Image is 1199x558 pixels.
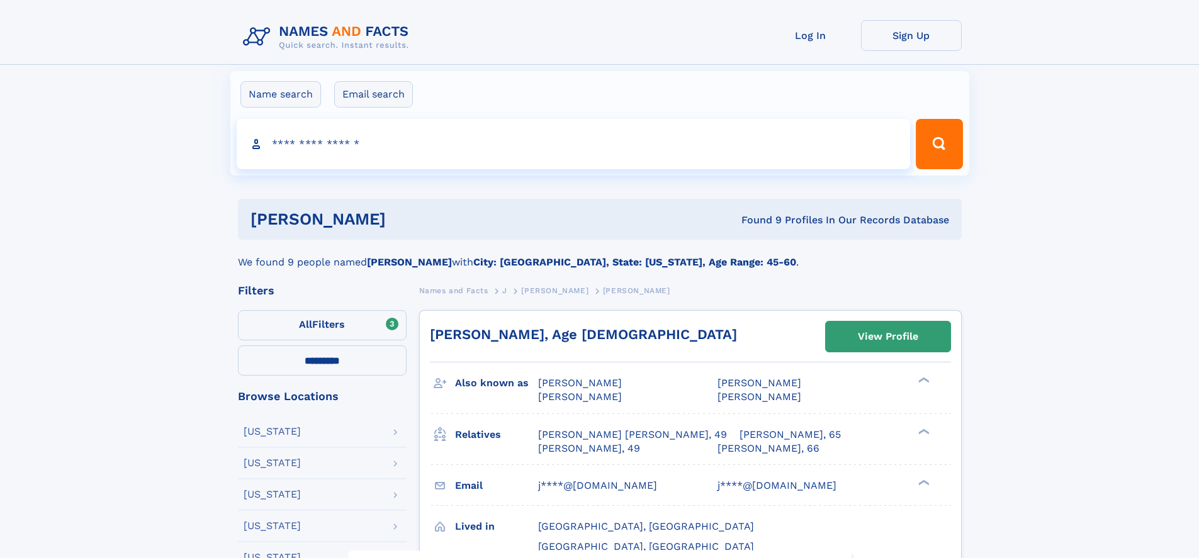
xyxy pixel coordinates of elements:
[244,427,301,437] div: [US_STATE]
[861,20,962,51] a: Sign Up
[538,540,754,552] span: [GEOGRAPHIC_DATA], [GEOGRAPHIC_DATA]
[455,475,538,496] h3: Email
[237,119,911,169] input: search input
[502,286,507,295] span: J
[563,213,949,227] div: Found 9 Profiles In Our Records Database
[538,391,622,403] span: [PERSON_NAME]
[760,20,861,51] a: Log In
[244,458,301,468] div: [US_STATE]
[603,286,670,295] span: [PERSON_NAME]
[473,256,796,268] b: City: [GEOGRAPHIC_DATA], State: [US_STATE], Age Range: 45-60
[238,391,407,402] div: Browse Locations
[240,81,321,108] label: Name search
[455,424,538,445] h3: Relatives
[502,282,507,298] a: J
[718,377,801,389] span: [PERSON_NAME]
[299,318,312,330] span: All
[538,442,640,455] a: [PERSON_NAME], 49
[430,326,737,342] a: [PERSON_NAME], Age [DEMOGRAPHIC_DATA]
[858,322,918,351] div: View Profile
[915,376,930,384] div: ❯
[718,442,819,455] a: [PERSON_NAME], 66
[538,520,754,532] span: [GEOGRAPHIC_DATA], [GEOGRAPHIC_DATA]
[915,478,930,486] div: ❯
[455,516,538,537] h3: Lived in
[238,285,407,296] div: Filters
[238,310,407,340] label: Filters
[244,489,301,499] div: [US_STATE]
[367,256,452,268] b: [PERSON_NAME]
[334,81,413,108] label: Email search
[740,428,841,442] a: [PERSON_NAME], 65
[826,321,950,352] a: View Profile
[419,282,488,298] a: Names and Facts
[455,372,538,394] h3: Also known as
[238,240,962,270] div: We found 9 people named with .
[521,282,588,298] a: [PERSON_NAME]
[244,521,301,531] div: [US_STATE]
[916,119,962,169] button: Search Button
[238,20,419,54] img: Logo Names and Facts
[521,286,588,295] span: [PERSON_NAME]
[538,377,622,389] span: [PERSON_NAME]
[538,428,727,442] a: [PERSON_NAME] [PERSON_NAME], 49
[250,211,564,227] h1: [PERSON_NAME]
[915,427,930,435] div: ❯
[718,391,801,403] span: [PERSON_NAME]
